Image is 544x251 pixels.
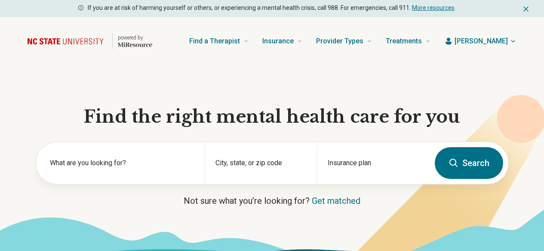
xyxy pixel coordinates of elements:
[262,35,294,47] span: Insurance
[316,35,363,47] span: Provider Types
[316,24,372,58] a: Provider Types
[312,196,360,206] a: Get matched
[36,195,509,207] p: Not sure what you’re looking for?
[522,3,530,14] button: Dismiss
[50,158,194,168] label: What are you looking for?
[189,24,249,58] a: Find a Therapist
[118,34,152,41] p: powered by
[386,24,430,58] a: Treatments
[435,147,503,179] button: Search
[444,36,516,46] button: [PERSON_NAME]
[262,24,302,58] a: Insurance
[88,3,455,12] p: If you are at risk of harming yourself or others, or experiencing a mental health crisis, call 98...
[189,35,240,47] span: Find a Therapist
[28,27,152,55] a: Home page
[386,35,422,47] span: Treatments
[412,4,455,11] a: More resources
[455,36,508,46] span: [PERSON_NAME]
[36,106,509,128] h1: Find the right mental health care for you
